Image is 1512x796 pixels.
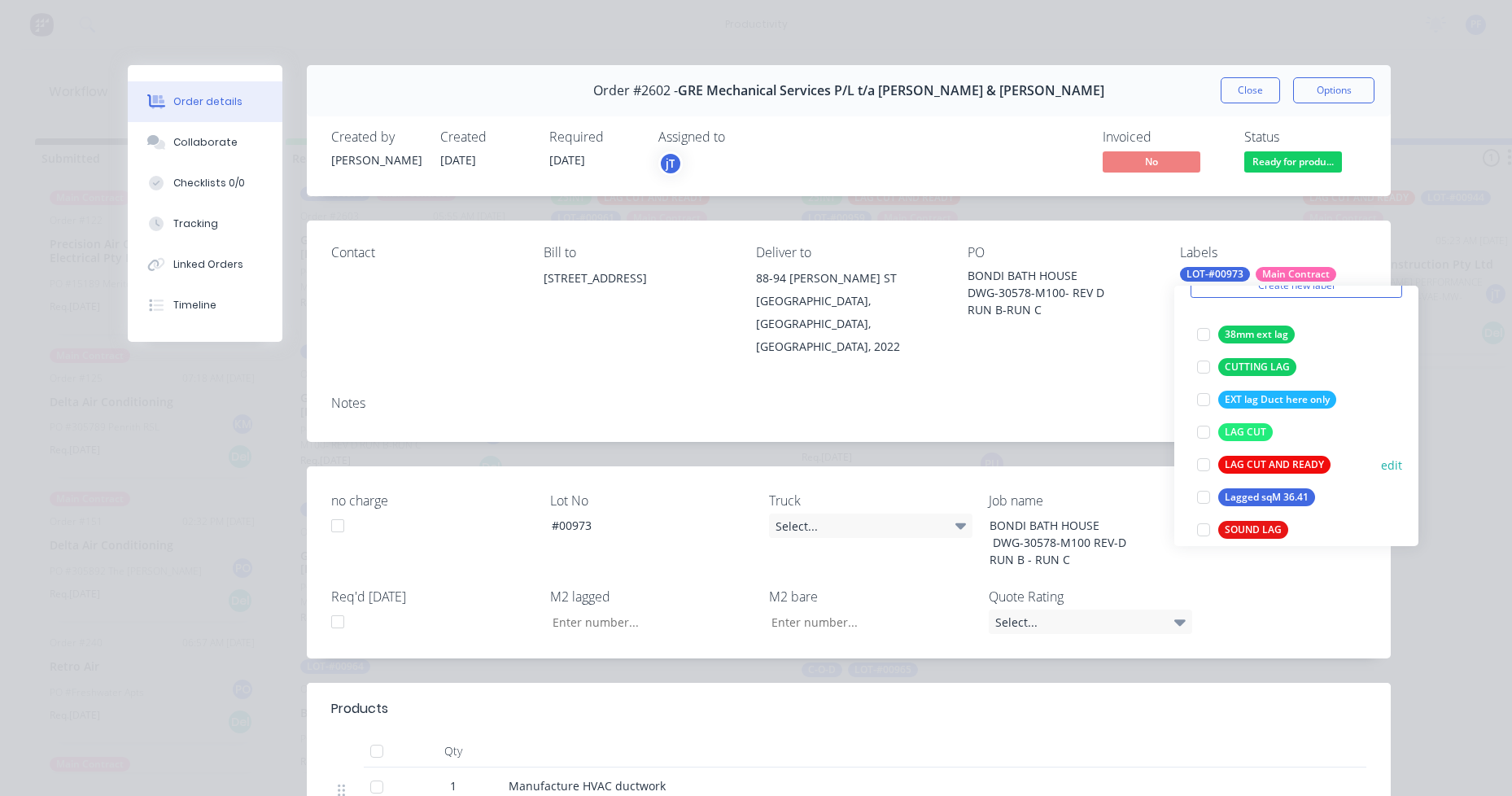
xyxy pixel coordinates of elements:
div: #00973 [539,514,742,537]
div: Tracking [173,216,218,231]
span: [DATE] [549,152,585,168]
div: Collaborate [173,135,238,150]
input: Enter number... [758,610,972,634]
div: Order details [173,94,243,109]
button: Checklists 0/0 [128,163,282,203]
button: Linked Orders [128,244,282,285]
div: BONDI BATH HOUSE DWG-30578-M100- REV D RUN B-RUN C [968,267,1154,318]
label: Job name [989,491,1192,510]
button: Ready for produ... [1244,151,1342,176]
button: Options [1293,77,1374,103]
span: [DATE] [440,152,476,168]
span: 1 [450,777,457,794]
button: Timeline [128,285,282,326]
button: LAG CUT AND READY [1191,453,1337,476]
div: LAG CUT [1218,423,1273,441]
span: GRE Mechanical Services P/L t/a [PERSON_NAME] & [PERSON_NAME] [678,83,1104,98]
label: Truck [769,491,972,510]
button: Collaborate [128,122,282,163]
label: Quote Rating [989,587,1192,606]
div: Invoiced [1103,129,1225,145]
span: Ready for produ... [1244,151,1342,172]
label: M2 lagged [550,587,754,606]
div: Created [440,129,530,145]
div: EXT lag Duct here only [1218,391,1336,409]
div: Bill to [544,245,730,260]
div: Notes [331,396,1366,411]
button: Order details [128,81,282,122]
label: M2 bare [769,587,972,606]
div: 88-94 [PERSON_NAME] ST [756,267,942,290]
div: [PERSON_NAME] [331,151,421,168]
div: Lagged sqM 36.41 [1218,488,1315,506]
button: Create new label [1191,273,1402,298]
div: Linked Orders [173,257,243,272]
div: [GEOGRAPHIC_DATA], [GEOGRAPHIC_DATA], [GEOGRAPHIC_DATA], 2022 [756,290,942,358]
span: Order #2602 - [593,83,678,98]
div: 38mm ext lag [1218,326,1295,343]
div: [STREET_ADDRESS] [544,267,730,319]
div: 88-94 [PERSON_NAME] ST[GEOGRAPHIC_DATA], [GEOGRAPHIC_DATA], [GEOGRAPHIC_DATA], 2022 [756,267,942,358]
button: LAG CUT [1191,421,1279,444]
label: Req'd [DATE] [331,587,535,606]
div: SOUND LAG [1218,521,1288,539]
span: Manufacture HVAC ductwork [509,778,666,794]
div: Deliver to [756,245,942,260]
div: [STREET_ADDRESS] [544,267,730,290]
div: PO [968,245,1154,260]
button: edit [1381,457,1402,474]
div: Select... [989,610,1192,634]
div: LAG CUT AND READY [1218,456,1331,474]
div: Created by [331,129,421,145]
span: No [1103,151,1200,172]
div: Required [549,129,639,145]
div: Labels [1180,245,1366,260]
div: Select... [769,514,972,538]
div: Assigned to [658,129,821,145]
input: Enter number... [539,610,754,634]
div: Products [331,699,388,719]
div: BONDI BATH HOUSE DWG-30578-M100 REV-D RUN B - RUN C [977,514,1180,571]
div: Qty [404,735,502,768]
button: Tracking [128,203,282,244]
div: Timeline [173,298,216,313]
button: Lagged sqM 36.41 [1191,486,1322,509]
button: CUTTING LAG [1191,356,1303,378]
label: no charge [331,491,535,510]
div: Status [1244,129,1366,145]
button: EXT lag Duct here only [1191,388,1343,411]
button: Close [1221,77,1280,103]
div: Checklists 0/0 [173,176,245,190]
label: Lot No [550,491,754,510]
div: Contact [331,245,518,260]
button: 38mm ext lag [1191,323,1301,346]
button: SOUND LAG [1191,518,1295,541]
div: CUTTING LAG [1218,358,1296,376]
div: LOT-#00973 [1180,267,1250,282]
div: Main Contract [1256,267,1336,282]
button: jT [658,151,683,176]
